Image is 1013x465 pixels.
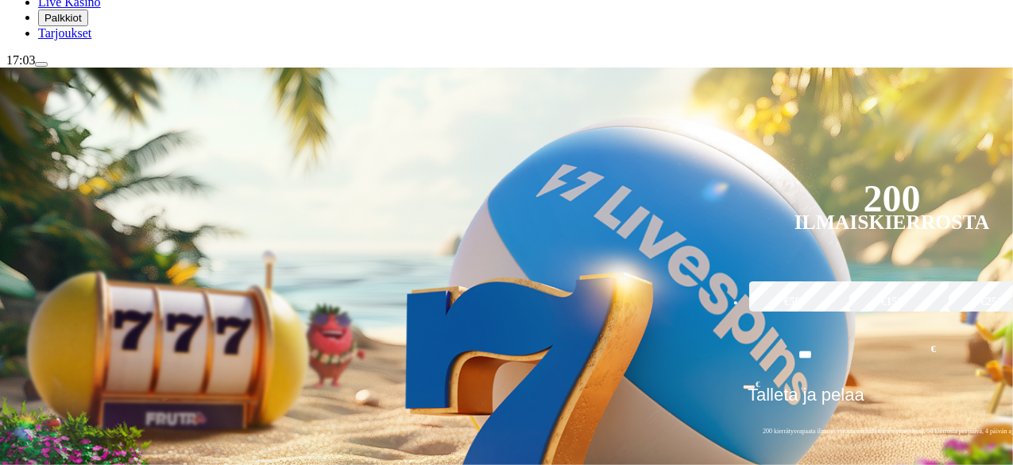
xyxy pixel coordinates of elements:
[748,385,864,417] span: Talleta ja pelaa
[35,62,48,67] button: menu
[6,53,35,67] span: 17:03
[38,26,91,40] span: Tarjoukset
[864,189,921,208] div: 200
[845,279,939,325] label: €150
[38,26,91,40] a: gift-inverted iconTarjoukset
[795,213,990,232] div: Ilmaiskierrosta
[38,10,88,26] button: reward iconPalkkiot
[745,279,839,325] label: €50
[756,379,760,389] span: €
[931,342,936,357] span: €
[44,12,82,24] span: Palkkiot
